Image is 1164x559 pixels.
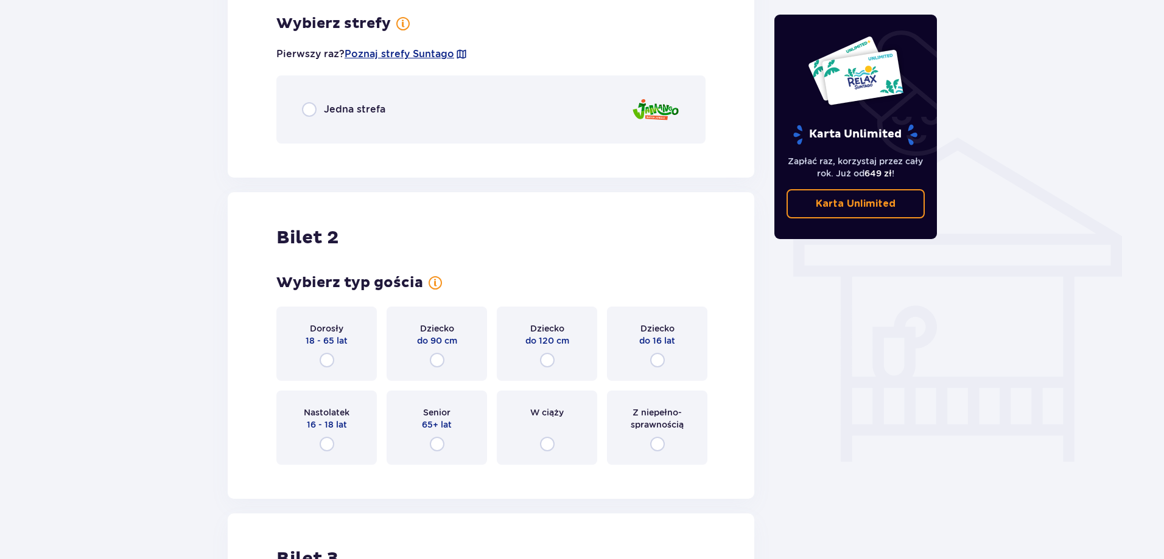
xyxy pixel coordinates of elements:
span: Dziecko [530,322,564,335]
span: Z niepełno­sprawnością [618,406,696,431]
p: Pierwszy raz? [276,47,468,61]
span: Nastolatek [304,406,349,418]
span: 18 - 65 lat [306,335,348,347]
span: Jedna strefa [324,103,385,116]
img: Dwie karty całoroczne do Suntago z napisem 'UNLIMITED RELAX', na białym tle z tropikalnymi liśćmi... [807,35,904,106]
span: do 90 cm [417,335,457,347]
a: Poznaj strefy Suntago [345,47,454,61]
span: Senior [423,406,451,418]
span: do 16 lat [639,335,675,347]
p: Karta Unlimited [816,197,896,210]
span: Dorosły [310,322,343,335]
h2: Bilet 2 [276,226,338,249]
span: 16 - 18 lat [307,418,347,431]
span: do 120 cm [525,335,569,347]
span: 649 zł [864,168,892,178]
span: W ciąży [530,406,564,418]
img: Jamango [631,92,680,127]
a: Karta Unlimited [787,189,925,218]
h3: Wybierz typ gościa [276,274,423,292]
p: Zapłać raz, korzystaj przez cały rok. Już od ! [787,155,925,179]
span: 65+ lat [422,418,452,431]
h3: Wybierz strefy [276,15,391,33]
p: Karta Unlimited [792,124,919,145]
span: Dziecko [420,322,454,335]
span: Dziecko [640,322,675,335]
